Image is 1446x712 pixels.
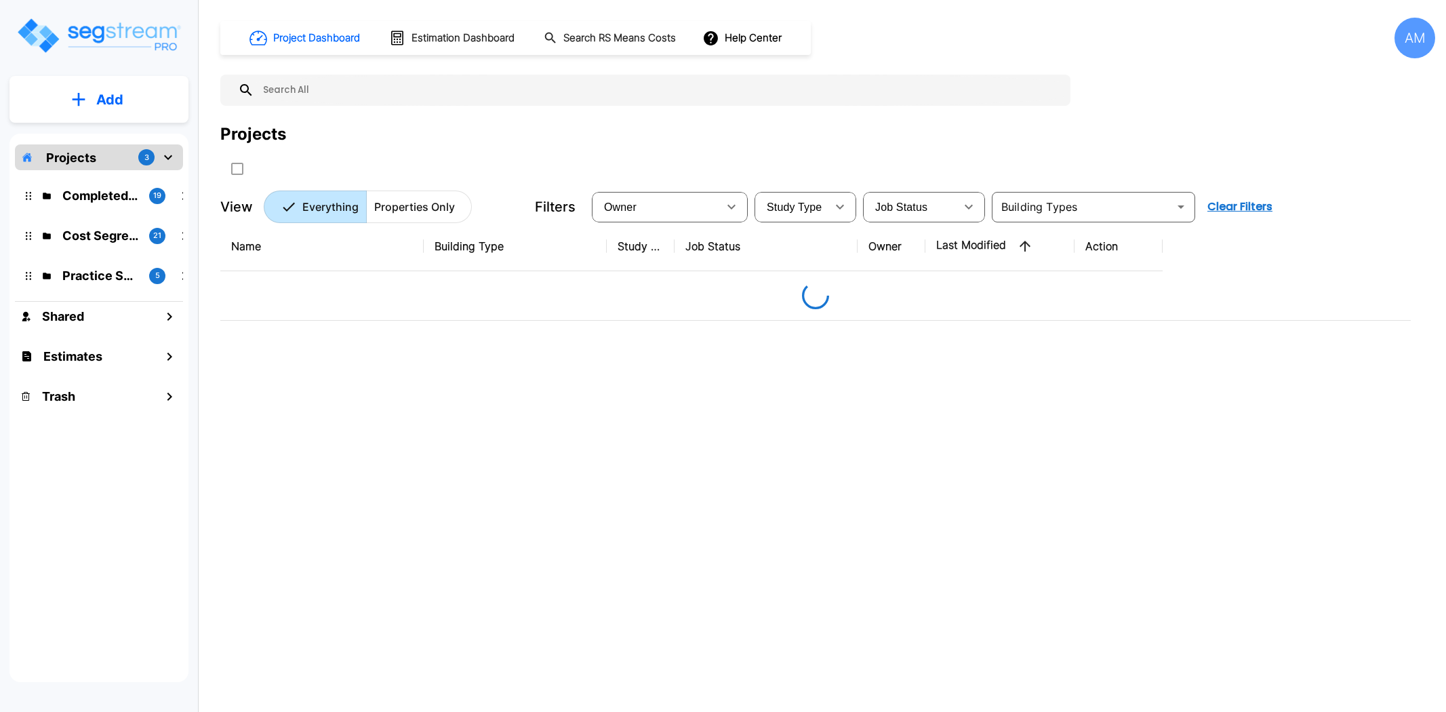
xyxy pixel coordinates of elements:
button: Everything [264,191,367,223]
button: Properties Only [366,191,472,223]
button: Open [1171,197,1190,216]
h1: Shared [42,307,84,325]
p: View [220,197,253,217]
button: Help Center [700,25,787,51]
p: Properties Only [374,199,455,215]
div: Projects [220,122,286,146]
th: Last Modified [925,222,1075,271]
p: Everything [302,199,359,215]
h1: Project Dashboard [273,31,360,46]
p: 19 [153,190,161,201]
span: Study Type [767,201,822,213]
button: Add [9,80,188,119]
p: 21 [153,230,161,241]
div: Select [757,188,826,226]
p: Cost Segregation Studies [62,226,138,245]
input: Search All [254,75,1064,106]
h1: Trash [42,387,75,406]
div: AM [1394,18,1435,58]
div: Select [866,188,955,226]
th: Owner [858,222,925,271]
th: Building Type [424,222,607,271]
span: Job Status [875,201,927,213]
div: Platform [264,191,472,223]
div: Select [595,188,718,226]
th: Job Status [675,222,858,271]
h1: Estimates [43,347,102,365]
span: Owner [604,201,637,213]
button: Search RS Means Costs [538,25,683,52]
button: Clear Filters [1202,193,1278,220]
button: Project Dashboard [244,23,367,53]
p: Projects [46,149,96,167]
th: Name [220,222,424,271]
p: Filters [535,197,576,217]
button: Estimation Dashboard [384,24,522,52]
input: Building Types [996,197,1169,216]
button: SelectAll [224,155,251,182]
th: Study Type [607,222,675,271]
p: Practice Samples [62,266,138,285]
p: 3 [144,152,149,163]
p: Completed Projects [62,186,138,205]
p: 5 [155,270,160,281]
img: Logo [16,16,182,55]
h1: Estimation Dashboard [411,31,515,46]
p: Add [96,90,123,110]
h1: Search RS Means Costs [563,31,676,46]
th: Action [1075,222,1163,271]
